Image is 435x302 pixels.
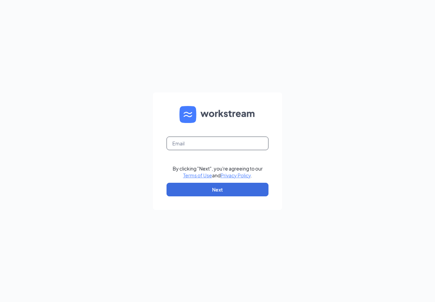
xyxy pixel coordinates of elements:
[183,172,212,178] a: Terms of Use
[179,106,256,123] img: WS logo and Workstream text
[173,165,263,179] div: By clicking "Next", you're agreeing to our and .
[221,172,251,178] a: Privacy Policy
[167,137,268,150] input: Email
[167,183,268,196] button: Next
